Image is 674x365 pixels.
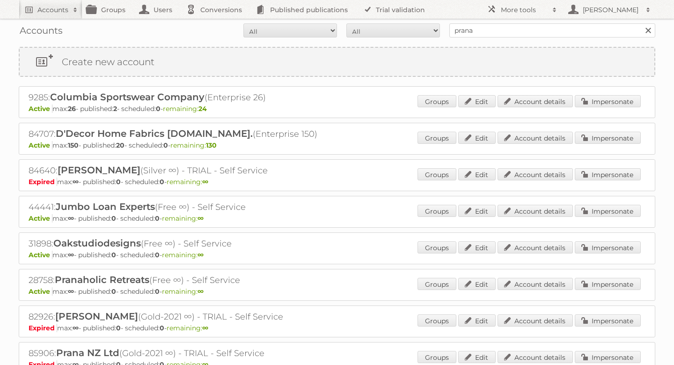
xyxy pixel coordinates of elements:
[162,251,204,259] span: remaining:
[498,205,573,217] a: Account details
[29,324,645,332] p: max: - published: - scheduled: -
[29,178,57,186] span: Expired
[167,324,208,332] span: remaining:
[29,201,356,213] h2: 44441: (Free ∞) - Self Service
[56,128,253,139] span: D'Decor Home Fabrics [DOMAIN_NAME].
[155,251,160,259] strong: 0
[156,104,161,113] strong: 0
[56,201,155,212] span: Jumbo Loan Experts
[458,168,496,180] a: Edit
[53,238,141,249] span: Oakstudiodesigns
[68,214,74,223] strong: ∞
[160,178,164,186] strong: 0
[498,241,573,253] a: Account details
[116,324,121,332] strong: 0
[498,168,573,180] a: Account details
[58,164,140,176] span: [PERSON_NAME]
[580,5,641,15] h2: [PERSON_NAME]
[202,178,208,186] strong: ∞
[458,205,496,217] a: Edit
[29,104,645,113] p: max: - published: - scheduled: -
[575,278,641,290] a: Impersonate
[68,141,79,149] strong: 150
[198,214,204,223] strong: ∞
[68,251,74,259] strong: ∞
[29,141,52,149] span: Active
[155,214,160,223] strong: 0
[116,178,121,186] strong: 0
[20,48,654,76] a: Create new account
[575,205,641,217] a: Impersonate
[55,274,149,285] span: Pranaholic Retreats
[116,141,125,149] strong: 20
[50,91,205,103] span: Columbia Sportswear Company
[575,95,641,107] a: Impersonate
[418,205,456,217] a: Groups
[198,287,204,296] strong: ∞
[29,251,52,259] span: Active
[575,241,641,253] a: Impersonate
[111,287,116,296] strong: 0
[160,324,164,332] strong: 0
[498,314,573,327] a: Account details
[198,104,207,113] strong: 24
[163,141,168,149] strong: 0
[458,95,496,107] a: Edit
[155,287,160,296] strong: 0
[29,128,356,140] h2: 84707: (Enterprise 150)
[418,314,456,327] a: Groups
[68,287,74,296] strong: ∞
[575,351,641,363] a: Impersonate
[458,278,496,290] a: Edit
[111,251,116,259] strong: 0
[29,347,356,359] h2: 85906: (Gold-2021 ∞) - TRIAL - Self Service
[29,164,356,177] h2: 84640: (Silver ∞) - TRIAL - Self Service
[163,104,207,113] span: remaining:
[498,278,573,290] a: Account details
[29,238,356,250] h2: 31898: (Free ∞) - Self Service
[29,214,645,223] p: max: - published: - scheduled: -
[418,241,456,253] a: Groups
[167,178,208,186] span: remaining:
[29,324,57,332] span: Expired
[29,178,645,186] p: max: - published: - scheduled: -
[498,95,573,107] a: Account details
[111,214,116,223] strong: 0
[501,5,548,15] h2: More tools
[418,168,456,180] a: Groups
[73,324,79,332] strong: ∞
[162,214,204,223] span: remaining:
[29,274,356,286] h2: 28758: (Free ∞) - Self Service
[458,351,496,363] a: Edit
[418,351,456,363] a: Groups
[29,311,356,323] h2: 82926: (Gold-2021 ∞) - TRIAL - Self Service
[418,278,456,290] a: Groups
[458,241,496,253] a: Edit
[575,314,641,327] a: Impersonate
[458,132,496,144] a: Edit
[498,351,573,363] a: Account details
[29,287,645,296] p: max: - published: - scheduled: -
[68,104,76,113] strong: 26
[113,104,117,113] strong: 2
[29,214,52,223] span: Active
[162,287,204,296] span: remaining:
[29,91,356,104] h2: 9285: (Enterprise 26)
[29,251,645,259] p: max: - published: - scheduled: -
[418,132,456,144] a: Groups
[29,104,52,113] span: Active
[458,314,496,327] a: Edit
[56,347,119,358] span: Prana NZ Ltd
[206,141,217,149] strong: 130
[29,141,645,149] p: max: - published: - scheduled: -
[418,95,456,107] a: Groups
[575,168,641,180] a: Impersonate
[202,324,208,332] strong: ∞
[198,251,204,259] strong: ∞
[170,141,217,149] span: remaining:
[575,132,641,144] a: Impersonate
[55,311,138,322] span: [PERSON_NAME]
[29,287,52,296] span: Active
[37,5,68,15] h2: Accounts
[498,132,573,144] a: Account details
